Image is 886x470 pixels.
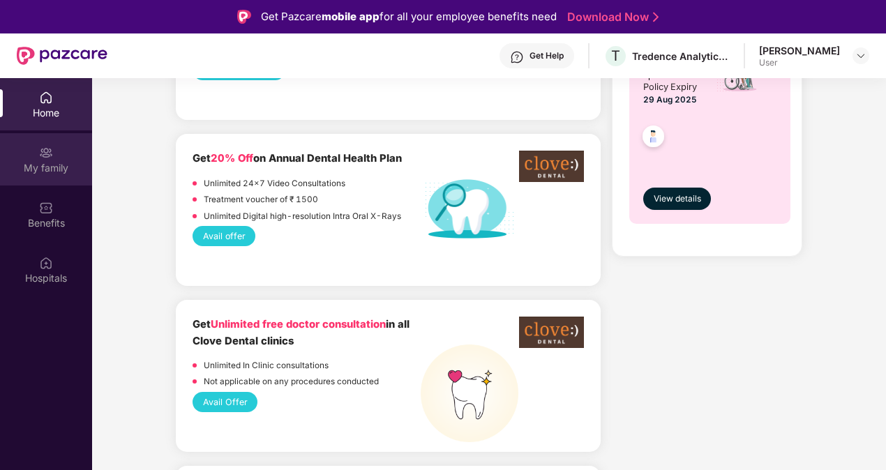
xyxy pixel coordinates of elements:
[611,47,620,64] span: T
[322,10,380,23] strong: mobile app
[39,201,53,215] img: svg+xml;base64,PHN2ZyBpZD0iQmVuZWZpdHMiIHhtbG5zPSJodHRwOi8vd3d3LnczLm9yZy8yMDAwL3N2ZyIgd2lkdGg9Ij...
[855,50,866,61] img: svg+xml;base64,PHN2ZyBpZD0iRHJvcGRvd24tMzJ4MzIiIHhtbG5zPSJodHRwOi8vd3d3LnczLm9yZy8yMDAwL3N2ZyIgd2...
[193,392,257,412] button: Avail Offer
[211,152,253,165] span: 20% Off
[510,50,524,64] img: svg+xml;base64,PHN2ZyBpZD0iSGVscC0zMngzMiIgeG1sbnM9Imh0dHA6Ly93d3cudzMub3JnLzIwMDAvc3ZnIiB3aWR0aD...
[530,50,564,61] div: Get Help
[759,57,840,68] div: User
[204,193,318,206] p: Treatment voucher of ₹ 1500
[204,177,345,190] p: Unlimited 24x7 Video Consultations
[632,50,730,63] div: Tredence Analytics Solutions Private Limited
[643,188,711,210] button: View details
[193,226,255,246] button: Avail offer
[643,95,697,105] span: 29 Aug 2025
[193,318,410,347] b: Get in all Clove Dental clinics
[39,91,53,105] img: svg+xml;base64,PHN2ZyBpZD0iSG9tZSIgeG1sbnM9Imh0dHA6Ly93d3cudzMub3JnLzIwMDAvc3ZnIiB3aWR0aD0iMjAiIG...
[421,179,518,239] img: Dental%20helath%20plan.png
[193,152,402,165] b: Get on Annual Dental Health Plan
[39,256,53,270] img: svg+xml;base64,PHN2ZyBpZD0iSG9zcGl0YWxzIiB4bWxucz0iaHR0cDovL3d3dy53My5vcmcvMjAwMC9zdmciIHdpZHRoPS...
[654,192,701,206] span: View details
[636,121,670,156] img: svg+xml;base64,PHN2ZyB4bWxucz0iaHR0cDovL3d3dy53My5vcmcvMjAwMC9zdmciIHdpZHRoPSI0OC45NDMiIGhlaWdodD...
[204,359,329,372] p: Unlimited In Clinic consultations
[17,47,107,65] img: New Pazcare Logo
[519,317,585,348] img: clove-dental%20png.png
[237,10,251,24] img: Logo
[204,375,379,388] p: Not applicable on any procedures conducted
[653,10,659,24] img: Stroke
[643,80,697,94] div: Policy Expiry
[421,344,518,442] img: teeth%20high.png
[759,44,840,57] div: [PERSON_NAME]
[204,210,401,223] p: Unlimited Digital high-resolution Intra Oral X-Rays
[519,151,585,182] img: clove-dental%20png.png
[567,10,654,24] a: Download Now
[39,146,53,160] img: svg+xml;base64,PHN2ZyB3aWR0aD0iMjAiIGhlaWdodD0iMjAiIHZpZXdCb3g9IjAgMCAyMCAyMCIgZmlsbD0ibm9uZSIgeG...
[211,318,386,331] span: Unlimited free doctor consultation
[261,8,557,25] div: Get Pazcare for all your employee benefits need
